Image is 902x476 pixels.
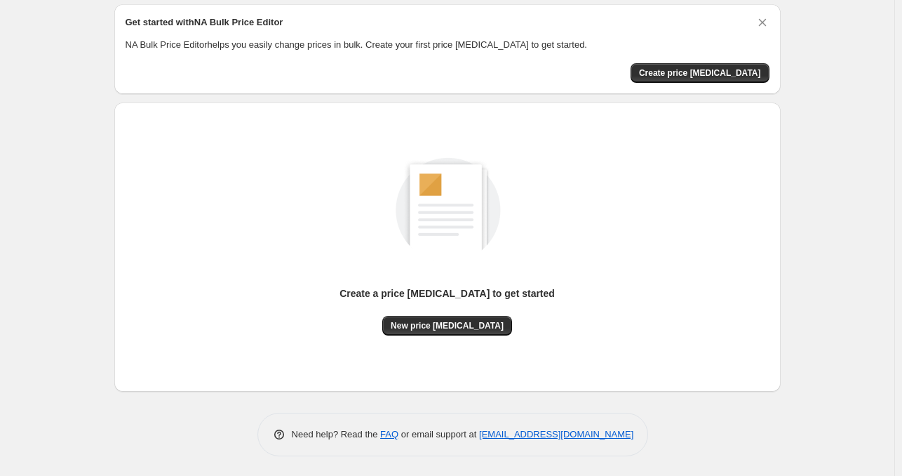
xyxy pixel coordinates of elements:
[339,286,555,300] p: Create a price [MEDICAL_DATA] to get started
[391,320,504,331] span: New price [MEDICAL_DATA]
[631,63,769,83] button: Create price change job
[479,429,633,439] a: [EMAIL_ADDRESS][DOMAIN_NAME]
[126,15,283,29] h2: Get started with NA Bulk Price Editor
[755,15,769,29] button: Dismiss card
[380,429,398,439] a: FAQ
[126,38,769,52] p: NA Bulk Price Editor helps you easily change prices in bulk. Create your first price [MEDICAL_DAT...
[639,67,761,79] span: Create price [MEDICAL_DATA]
[398,429,479,439] span: or email support at
[382,316,512,336] button: New price [MEDICAL_DATA]
[292,429,381,439] span: Need help? Read the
